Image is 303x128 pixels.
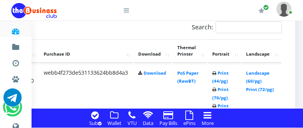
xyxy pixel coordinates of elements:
small: More [202,120,214,126]
td: webb4f273de531133624bb8d4a3 [39,64,133,123]
input: Search: [216,21,282,33]
th: Landscape: activate to sort column ascending [242,39,281,63]
a: Print (85/pg) [213,103,229,117]
th: Purchase ID: activate to sort column ascending [39,39,133,63]
a: VTU [125,118,139,127]
th: Portrait: activate to sort column ascending [208,39,241,63]
a: ePins [181,118,198,127]
th: Thermal Printer: activate to sort column ascending [173,39,207,63]
a: PoS Paper (RawBT) [177,70,199,84]
a: Chat for support [3,94,22,107]
img: User [276,2,292,16]
a: Print (44/pg) [213,70,229,84]
a: Fund wallet [11,37,20,55]
a: Sub [87,118,104,127]
a: Chat for support [5,104,20,116]
small: VTU [128,120,137,126]
span: Renew/Upgrade Subscription [263,5,269,10]
small: Pay Bills [159,120,177,126]
small: Data [143,120,153,126]
i: Renew/Upgrade Subscription [259,8,264,14]
a: Wallet [105,118,124,127]
a: Nigerian VTU [29,84,92,97]
a: Transactions [11,53,20,71]
a: Data [140,118,156,127]
label: Search: [192,21,282,33]
a: Print (72/pg) [246,86,274,92]
a: International VTU [29,95,92,108]
a: Download [144,70,166,76]
img: Logo [11,3,57,18]
small: Wallet [107,120,122,126]
small: ePins [183,120,196,126]
a: Print (70/pg) [213,86,229,101]
a: Dashboard [11,21,20,39]
th: Download: activate to sort column ascending [134,39,172,63]
small: Sub [89,120,101,126]
a: Landscape (60/pg) [246,70,270,84]
a: Pay Bills [157,118,180,127]
a: Miscellaneous Payments [11,69,20,87]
